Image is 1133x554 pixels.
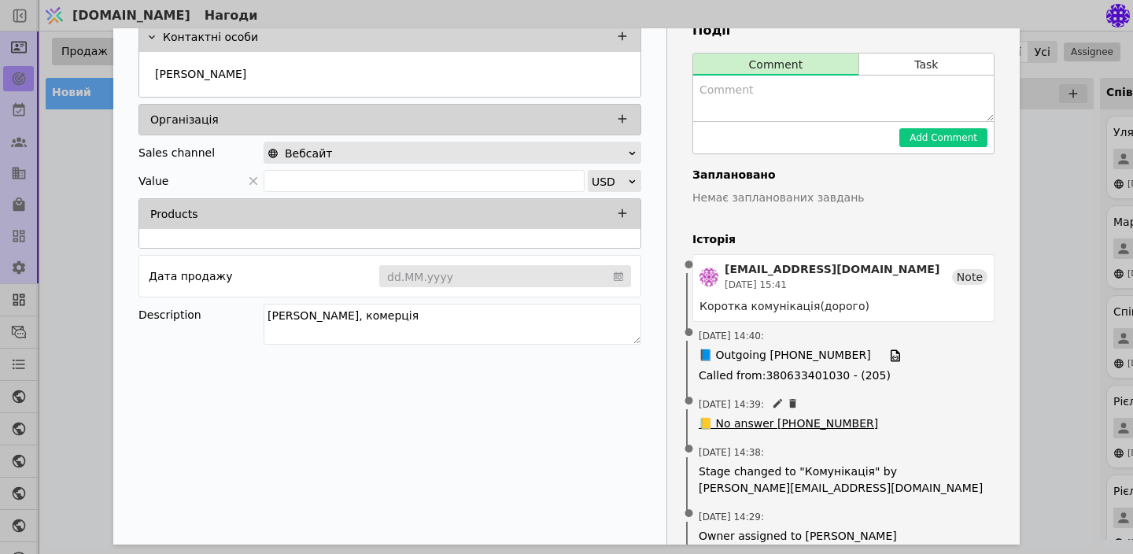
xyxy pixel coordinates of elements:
[264,304,641,345] textarea: [PERSON_NAME], комерція
[699,397,764,412] span: [DATE] 14:39 :
[614,268,623,284] svg: calendar
[681,430,697,470] span: •
[725,261,939,278] div: [EMAIL_ADDRESS][DOMAIN_NAME]
[952,269,987,285] div: Note
[899,128,987,147] button: Add Comment
[681,313,697,353] span: •
[699,298,987,315] div: Коротка комунікація(дорого)
[692,167,995,183] h4: Заплановано
[268,148,279,159] img: online-store.svg
[699,510,764,524] span: [DATE] 14:29 :
[699,415,878,432] span: 📒 No answer [PHONE_NUMBER]
[725,278,939,292] div: [DATE] 15:41
[699,329,764,343] span: [DATE] 14:40 :
[138,170,168,192] span: Value
[692,190,995,206] p: Немає запланованих завдань
[681,382,697,422] span: •
[699,347,871,364] span: 📘 Outgoing [PHONE_NUMBER]
[699,367,988,384] span: Called from : 380633401030 - (205)
[859,54,994,76] button: Task
[699,268,718,286] img: de
[699,464,988,497] span: Stage changed to "Комунікація" by [PERSON_NAME][EMAIL_ADDRESS][DOMAIN_NAME]
[149,265,232,287] div: Дата продажу
[150,206,197,223] p: Products
[681,246,697,286] span: •
[699,445,764,460] span: [DATE] 14:38 :
[693,54,858,76] button: Comment
[138,304,264,326] div: Description
[285,142,332,164] span: Вебсайт
[163,29,258,46] p: Контактні особи
[592,171,627,193] div: USD
[692,231,995,248] h4: Історія
[150,112,219,128] p: Організація
[113,28,1020,545] div: Add Opportunity
[692,21,995,40] h3: Події
[138,142,215,164] div: Sales channel
[681,494,697,534] span: •
[155,66,246,83] p: [PERSON_NAME]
